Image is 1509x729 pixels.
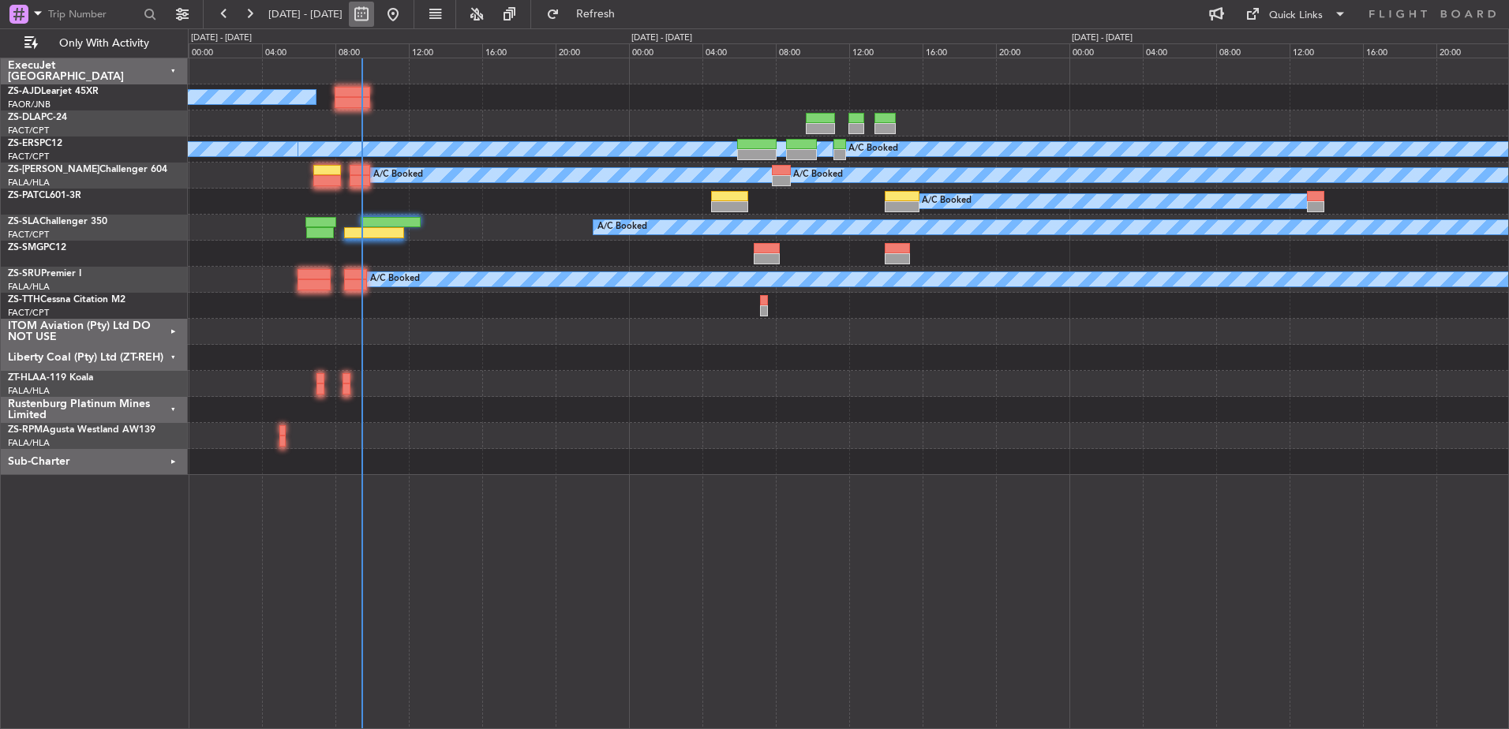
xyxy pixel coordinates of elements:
div: 16:00 [1363,43,1436,58]
div: 04:00 [262,43,335,58]
a: FACT/CPT [8,125,49,136]
span: Only With Activity [41,38,167,49]
div: 16:00 [482,43,556,58]
div: A/C Booked [922,189,972,213]
div: 00:00 [189,43,262,58]
a: FACT/CPT [8,151,49,163]
input: Trip Number [48,2,139,26]
button: Quick Links [1238,2,1354,27]
div: 00:00 [1069,43,1143,58]
div: [DATE] - [DATE] [631,32,692,45]
a: FALA/HLA [8,281,50,293]
div: 00:00 [629,43,702,58]
span: [DATE] - [DATE] [268,7,343,21]
div: 20:00 [996,43,1069,58]
div: 08:00 [335,43,409,58]
span: ZS-[PERSON_NAME] [8,165,99,174]
span: ZS-AJD [8,87,41,96]
div: A/C Booked [793,163,843,187]
button: Only With Activity [17,31,171,56]
span: ZS-SLA [8,217,39,226]
div: [DATE] - [DATE] [191,32,252,45]
div: A/C Booked [848,137,898,161]
a: ZS-[PERSON_NAME]Challenger 604 [8,165,167,174]
div: 08:00 [1216,43,1290,58]
span: ZS-TTH [8,295,40,305]
span: ZS-PAT [8,191,39,200]
a: ZT-HLAA-119 Koala [8,373,93,383]
a: ZS-TTHCessna Citation M2 [8,295,125,305]
a: FAOR/JNB [8,99,51,110]
a: ZS-PATCL601-3R [8,191,81,200]
a: ZS-ERSPC12 [8,139,62,148]
a: FALA/HLA [8,385,50,397]
span: ZS-RPM [8,425,43,435]
a: ZS-RPMAgusta Westland AW139 [8,425,155,435]
a: FACT/CPT [8,229,49,241]
span: ZS-SMG [8,243,43,252]
span: ZS-DLA [8,113,41,122]
div: A/C Booked [370,267,420,291]
div: 12:00 [1290,43,1363,58]
a: ZS-SLAChallenger 350 [8,217,107,226]
span: ZS-ERS [8,139,39,148]
a: ZS-DLAPC-24 [8,113,67,122]
a: ZS-SRUPremier I [8,269,81,279]
div: Quick Links [1269,8,1323,24]
div: 12:00 [849,43,923,58]
span: Refresh [563,9,629,20]
div: A/C Booked [597,215,647,239]
a: FACT/CPT [8,307,49,319]
div: 20:00 [556,43,629,58]
div: [DATE] - [DATE] [1072,32,1133,45]
div: 08:00 [776,43,849,58]
div: 16:00 [923,43,996,58]
span: ZT-HLA [8,373,39,383]
a: FALA/HLA [8,437,50,449]
a: ZS-AJDLearjet 45XR [8,87,99,96]
div: 04:00 [1143,43,1216,58]
span: ZS-SRU [8,269,41,279]
div: A/C Booked [373,163,423,187]
div: 04:00 [702,43,776,58]
a: ZS-SMGPC12 [8,243,66,252]
a: FALA/HLA [8,177,50,189]
button: Refresh [539,2,634,27]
